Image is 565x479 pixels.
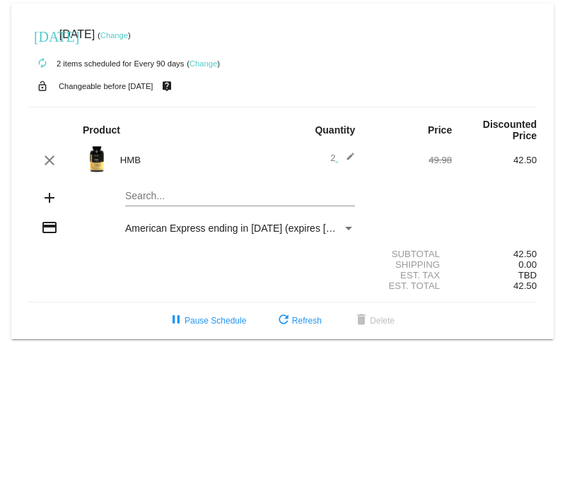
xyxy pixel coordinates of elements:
[83,124,120,136] strong: Product
[342,308,406,333] button: Delete
[338,152,355,169] mat-icon: edit
[158,77,175,95] mat-icon: live_help
[41,152,58,169] mat-icon: clear
[452,155,537,165] div: 42.50
[353,312,370,329] mat-icon: delete
[275,312,292,329] mat-icon: refresh
[125,223,355,234] mat-select: Payment Method
[100,31,128,40] a: Change
[156,308,257,333] button: Pause Schedule
[125,223,433,234] span: American Express ending in [DATE] (expires [CREDIT_CARD_DATA])
[190,59,217,68] a: Change
[367,280,452,291] div: Est. Total
[41,189,58,206] mat-icon: add
[187,59,220,68] small: ( )
[367,155,452,165] div: 49.98
[275,316,322,326] span: Refresh
[113,155,283,165] div: HMB
[168,312,185,329] mat-icon: pause
[330,153,355,163] span: 2
[83,145,111,173] img: Image-1-HMB-1000x1000-1.png
[34,55,51,72] mat-icon: autorenew
[483,119,537,141] strong: Discounted Price
[98,31,131,40] small: ( )
[34,77,51,95] mat-icon: lock_open
[518,259,537,270] span: 0.00
[59,82,153,90] small: Changeable before [DATE]
[315,124,355,136] strong: Quantity
[168,316,246,326] span: Pause Schedule
[513,280,537,291] span: 42.50
[28,59,184,68] small: 2 items scheduled for Every 90 days
[367,259,452,270] div: Shipping
[367,249,452,259] div: Subtotal
[452,249,537,259] div: 42.50
[34,27,51,44] mat-icon: [DATE]
[367,270,452,280] div: Est. Tax
[353,316,395,326] span: Delete
[428,124,452,136] strong: Price
[125,191,355,202] input: Search...
[264,308,333,333] button: Refresh
[518,270,537,280] span: TBD
[41,219,58,236] mat-icon: credit_card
